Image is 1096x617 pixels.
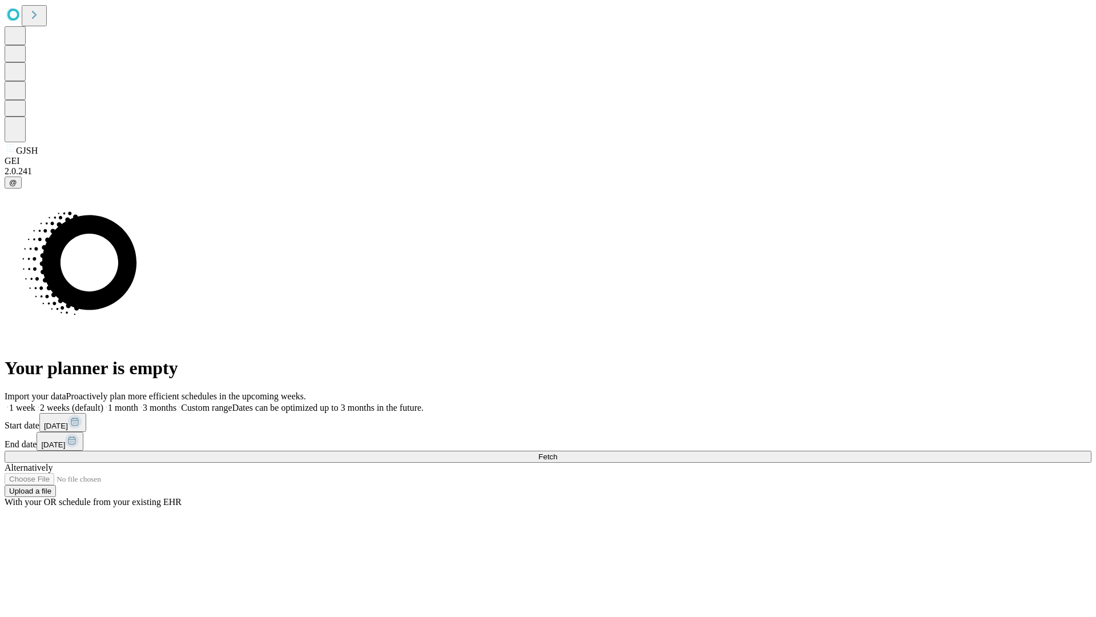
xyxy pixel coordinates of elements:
span: [DATE] [44,422,68,430]
button: [DATE] [39,413,86,432]
span: 3 months [143,403,176,412]
span: [DATE] [41,440,65,449]
div: GEI [5,156,1091,166]
div: 2.0.241 [5,166,1091,177]
span: 2 weeks (default) [40,403,103,412]
span: Import your data [5,391,66,401]
h1: Your planner is empty [5,358,1091,379]
span: Alternatively [5,463,53,472]
button: @ [5,177,22,189]
span: Dates can be optimized up to 3 months in the future. [232,403,424,412]
span: Fetch [538,452,557,461]
div: Start date [5,413,1091,432]
button: Fetch [5,451,1091,463]
span: GJSH [16,146,38,155]
span: With your OR schedule from your existing EHR [5,497,182,507]
button: Upload a file [5,485,56,497]
span: Proactively plan more efficient schedules in the upcoming weeks. [66,391,306,401]
div: End date [5,432,1091,451]
span: 1 week [9,403,35,412]
span: 1 month [108,403,138,412]
button: [DATE] [37,432,83,451]
span: Custom range [181,403,232,412]
span: @ [9,178,17,187]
